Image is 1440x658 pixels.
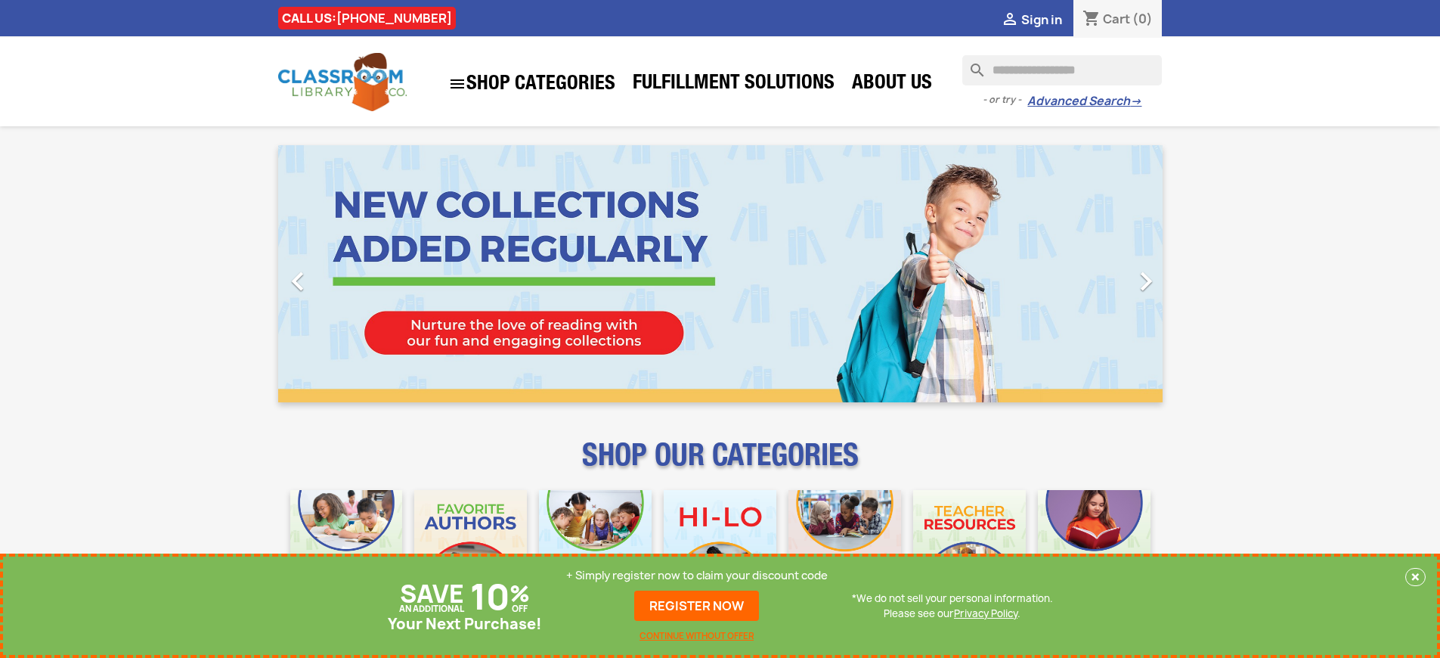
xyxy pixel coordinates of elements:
span: (0) [1132,11,1153,27]
a: Advanced Search→ [1027,94,1141,109]
a: Fulfillment Solutions [625,70,842,100]
img: CLC_Fiction_Nonfiction_Mobile.jpg [788,490,901,603]
a: Previous [278,145,411,402]
span: → [1130,94,1141,109]
img: CLC_Bulk_Mobile.jpg [290,490,403,603]
i:  [1001,11,1019,29]
img: CLC_Teacher_Resources_Mobile.jpg [913,490,1026,603]
p: SHOP OUR CATEGORIES [278,451,1163,478]
span: Sign in [1021,11,1062,28]
i:  [448,75,466,93]
a: About Us [844,70,940,100]
i:  [279,262,317,300]
img: CLC_HiLo_Mobile.jpg [664,490,776,603]
span: - or try - [983,92,1027,107]
span: Cart [1103,11,1130,27]
i:  [1127,262,1165,300]
img: CLC_Dyslexia_Mobile.jpg [1038,490,1150,603]
ul: Carousel container [278,145,1163,402]
img: CLC_Favorite_Authors_Mobile.jpg [414,490,527,603]
img: Classroom Library Company [278,53,407,111]
a: Next [1030,145,1163,402]
div: CALL US: [278,7,456,29]
i: shopping_cart [1082,11,1101,29]
i: search [962,55,980,73]
a: SHOP CATEGORIES [441,67,623,101]
img: CLC_Phonics_And_Decodables_Mobile.jpg [539,490,652,603]
a: [PHONE_NUMBER] [336,10,452,26]
input: Search [962,55,1162,85]
a:  Sign in [1001,11,1062,28]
